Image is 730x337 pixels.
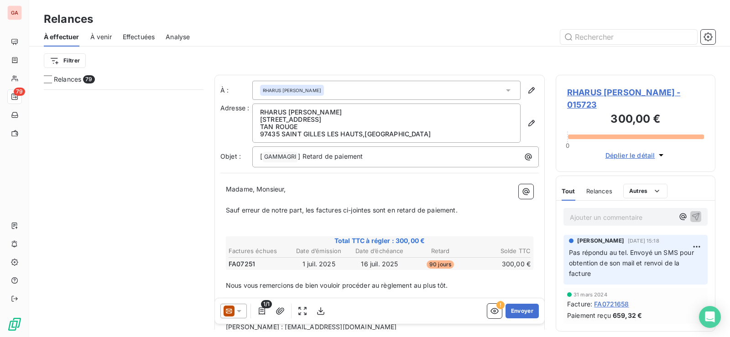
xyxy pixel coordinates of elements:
[261,300,272,308] span: 1/1
[7,317,22,332] img: Logo LeanPay
[349,246,409,256] th: Date d’échéance
[567,311,611,320] span: Paiement reçu
[289,259,349,269] td: 1 juil. 2025
[289,246,349,256] th: Date d’émission
[574,292,607,297] span: 31 mars 2024
[226,323,397,331] span: [PERSON_NAME] : [EMAIL_ADDRESS][DOMAIN_NAME]
[54,75,81,84] span: Relances
[227,236,532,245] span: Total TTC à régler : 300,00 €
[263,87,321,93] span: RHARUS [PERSON_NAME]
[298,152,363,160] span: ] Retard de paiement
[699,306,721,328] div: Open Intercom Messenger
[506,304,539,318] button: Envoyer
[228,246,288,256] th: Factures échues
[83,75,94,83] span: 79
[7,5,22,20] div: GA
[44,32,79,41] span: À effectuer
[427,260,454,269] span: 90 jours
[566,142,569,149] span: 0
[260,109,513,116] p: RHARUS [PERSON_NAME]
[471,259,531,269] td: 300,00 €
[220,104,249,112] span: Adresse :
[90,32,112,41] span: À venir
[260,116,513,123] p: [STREET_ADDRESS]
[220,152,241,160] span: Objet :
[411,246,470,256] th: Retard
[567,86,704,111] span: RHARUS [PERSON_NAME] - 015723
[226,206,458,214] span: Sauf erreur de notre part, les factures ci-jointes sont en retard de paiement.
[577,237,624,245] span: [PERSON_NAME]
[123,32,155,41] span: Effectuées
[44,89,203,337] div: grid
[569,249,696,277] span: Pas répondu au tel. Envoyé un SMS pour obtention de son mail et renvoi de la facture
[14,88,25,96] span: 79
[263,152,297,162] span: GAMMAGRI
[260,123,513,130] p: TAN ROUGE
[471,246,531,256] th: Solde TTC
[628,238,659,244] span: [DATE] 15:18
[605,150,655,160] span: Déplier le détail
[260,152,262,160] span: [
[349,259,409,269] td: 16 juil. 2025
[220,86,252,95] label: À :
[567,299,592,309] span: Facture :
[594,299,629,309] span: FA0721658
[229,259,255,269] span: FA07251
[44,11,93,27] h3: Relances
[567,111,704,129] h3: 300,00 €
[586,187,612,195] span: Relances
[560,30,697,44] input: Rechercher
[44,53,86,68] button: Filtrer
[226,281,448,289] span: Nous vous remercions de bien vouloir procéder au règlement au plus tôt.
[613,311,642,320] span: 659,32 €
[260,130,513,138] p: 97435 SAINT GILLES LES HAUTS , [GEOGRAPHIC_DATA]
[623,184,667,198] button: Autres
[562,187,575,195] span: Tout
[226,185,286,193] span: Madame, Monsieur,
[603,150,669,161] button: Déplier le détail
[166,32,190,41] span: Analyse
